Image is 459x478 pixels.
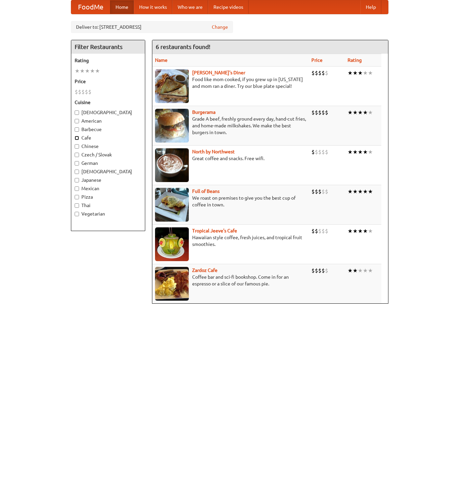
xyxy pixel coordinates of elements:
[155,274,306,287] p: Coffee bar and sci-fi bookshop. Come in for an espresso or a slice of our famous pie.
[353,188,358,195] li: ★
[315,267,318,274] li: $
[75,143,142,150] label: Chinese
[75,202,142,209] label: Thai
[325,267,328,274] li: $
[315,109,318,116] li: $
[75,185,142,192] label: Mexican
[315,227,318,235] li: $
[75,110,79,115] input: [DEMOGRAPHIC_DATA]
[368,267,373,274] li: ★
[75,88,78,96] li: $
[75,153,79,157] input: Czech / Slovak
[353,148,358,156] li: ★
[75,136,79,140] input: Cafe
[353,267,358,274] li: ★
[155,234,306,248] p: Hawaiian style coffee, fresh juices, and tropical fruit smoothies.
[322,69,325,77] li: $
[172,0,208,14] a: Who we are
[192,70,245,75] a: [PERSON_NAME]'s Diner
[318,227,322,235] li: $
[368,148,373,156] li: ★
[75,194,142,200] label: Pizza
[71,21,233,33] div: Deliver to: [STREET_ADDRESS]
[322,188,325,195] li: $
[311,57,323,63] a: Price
[75,210,142,217] label: Vegetarian
[358,188,363,195] li: ★
[325,188,328,195] li: $
[318,109,322,116] li: $
[81,88,85,96] li: $
[318,188,322,195] li: $
[348,227,353,235] li: ★
[134,0,172,14] a: How it works
[311,227,315,235] li: $
[192,228,237,233] a: Tropical Jeeve's Cafe
[325,227,328,235] li: $
[208,0,249,14] a: Recipe videos
[311,109,315,116] li: $
[358,267,363,274] li: ★
[360,0,381,14] a: Help
[155,76,306,90] p: Food like mom cooked, if you grew up in [US_STATE] and mom ran a diner. Try our blue plate special!
[75,127,79,132] input: Barbecue
[315,148,318,156] li: $
[322,227,325,235] li: $
[80,67,85,75] li: ★
[311,69,315,77] li: $
[75,170,79,174] input: [DEMOGRAPHIC_DATA]
[78,88,81,96] li: $
[368,227,373,235] li: ★
[192,188,220,194] a: Full of Beans
[348,69,353,77] li: ★
[192,109,215,115] a: Burgerama
[212,24,228,30] a: Change
[348,57,362,63] a: Rating
[353,227,358,235] li: ★
[75,78,142,85] h5: Price
[363,109,368,116] li: ★
[325,148,328,156] li: $
[75,178,79,182] input: Japanese
[75,168,142,175] label: [DEMOGRAPHIC_DATA]
[363,69,368,77] li: ★
[368,69,373,77] li: ★
[75,118,142,124] label: American
[348,267,353,274] li: ★
[75,151,142,158] label: Czech / Slovak
[95,67,100,75] li: ★
[348,109,353,116] li: ★
[363,227,368,235] li: ★
[318,267,322,274] li: $
[192,268,218,273] a: Zardoz Cafe
[75,186,79,191] input: Mexican
[75,99,142,106] h5: Cuisine
[155,195,306,208] p: We roast on premises to give you the best cup of coffee in town.
[311,188,315,195] li: $
[88,88,92,96] li: $
[75,67,80,75] li: ★
[368,109,373,116] li: ★
[90,67,95,75] li: ★
[192,149,235,154] a: North by Northwest
[71,0,110,14] a: FoodMe
[75,109,142,116] label: [DEMOGRAPHIC_DATA]
[155,155,306,162] p: Great coffee and snacks. Free wifi.
[348,188,353,195] li: ★
[322,148,325,156] li: $
[358,69,363,77] li: ★
[75,126,142,133] label: Barbecue
[311,267,315,274] li: $
[75,57,142,64] h5: Rating
[322,267,325,274] li: $
[71,40,145,54] h4: Filter Restaurants
[110,0,134,14] a: Home
[155,116,306,136] p: Grade A beef, freshly ground every day, hand-cut fries, and home-made milkshakes. We make the bes...
[85,88,88,96] li: $
[75,134,142,141] label: Cafe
